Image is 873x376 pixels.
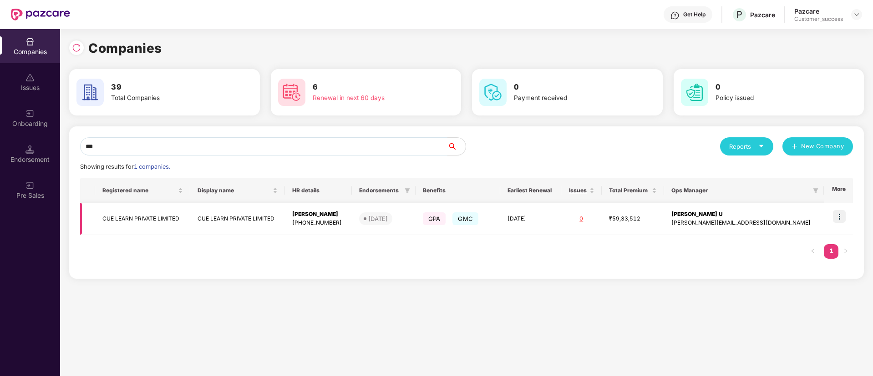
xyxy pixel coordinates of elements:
h3: 6 [313,81,427,93]
span: 1 companies. [134,163,170,170]
th: Display name [190,178,285,203]
span: left [810,248,816,254]
li: Previous Page [806,244,820,259]
li: 1 [824,244,838,259]
div: Get Help [683,11,706,18]
th: Earliest Renewal [500,178,561,203]
th: Total Premium [602,178,664,203]
span: filter [813,188,818,193]
span: New Company [801,142,844,151]
div: Payment received [514,93,629,103]
span: GPA [423,212,446,225]
a: 1 [824,244,838,258]
span: filter [403,185,412,196]
div: Pazcare [750,10,775,19]
img: svg+xml;base64,PHN2ZyB4bWxucz0iaHR0cDovL3d3dy53My5vcmcvMjAwMC9zdmciIHdpZHRoPSI2MCIgaGVpZ2h0PSI2MC... [479,79,507,106]
img: svg+xml;base64,PHN2ZyBpZD0iQ29tcGFuaWVzIiB4bWxucz0iaHR0cDovL3d3dy53My5vcmcvMjAwMC9zdmciIHdpZHRoPS... [25,37,35,46]
h1: Companies [88,38,162,58]
div: Reports [729,142,764,151]
button: plusNew Company [782,137,853,155]
img: New Pazcare Logo [11,9,70,20]
td: CUE LEARN PRIVATE LIMITED [95,203,190,235]
button: left [806,244,820,259]
span: Endorsements [359,187,401,194]
img: svg+xml;base64,PHN2ZyB3aWR0aD0iMjAiIGhlaWdodD0iMjAiIHZpZXdCb3g9IjAgMCAyMCAyMCIgZmlsbD0ibm9uZSIgeG... [25,109,35,118]
span: caret-down [758,143,764,149]
span: Registered name [102,187,176,194]
img: svg+xml;base64,PHN2ZyB3aWR0aD0iMjAiIGhlaWdodD0iMjAiIHZpZXdCb3g9IjAgMCAyMCAyMCIgZmlsbD0ibm9uZSIgeG... [25,181,35,190]
span: filter [405,188,410,193]
div: Total Companies [111,93,226,103]
span: Ops Manager [671,187,809,194]
td: [DATE] [500,203,561,235]
img: svg+xml;base64,PHN2ZyBpZD0iSXNzdWVzX2Rpc2FibGVkIiB4bWxucz0iaHR0cDovL3d3dy53My5vcmcvMjAwMC9zdmciIH... [25,73,35,82]
td: CUE LEARN PRIVATE LIMITED [190,203,285,235]
th: Issues [561,178,602,203]
div: [DATE] [368,214,388,223]
div: [PERSON_NAME][EMAIL_ADDRESS][DOMAIN_NAME] [671,219,817,227]
img: svg+xml;base64,PHN2ZyB4bWxucz0iaHR0cDovL3d3dy53My5vcmcvMjAwMC9zdmciIHdpZHRoPSI2MCIgaGVpZ2h0PSI2MC... [76,79,104,106]
img: icon [833,210,846,223]
div: [PERSON_NAME] [292,210,344,219]
th: Benefits [416,178,500,203]
img: svg+xml;base64,PHN2ZyBpZD0iSGVscC0zMngzMiIgeG1sbnM9Imh0dHA6Ly93d3cudzMub3JnLzIwMDAvc3ZnIiB3aWR0aD... [670,11,680,20]
th: Registered name [95,178,190,203]
div: Renewal in next 60 days [313,93,427,103]
div: ₹59,33,512 [609,215,657,223]
th: HR details [285,178,351,203]
span: GMC [452,212,478,225]
div: Customer_success [794,15,843,23]
span: Issues [568,187,588,194]
span: filter [811,185,820,196]
span: search [447,143,466,150]
div: Pazcare [794,7,843,15]
div: [PHONE_NUMBER] [292,219,344,227]
button: search [447,137,466,155]
div: 0 [568,215,594,223]
span: plus [792,143,797,150]
span: right [843,248,848,254]
div: Policy issued [716,93,830,103]
div: [PERSON_NAME] U [671,210,817,219]
img: svg+xml;base64,PHN2ZyB4bWxucz0iaHR0cDovL3d3dy53My5vcmcvMjAwMC9zdmciIHdpZHRoPSI2MCIgaGVpZ2h0PSI2MC... [278,79,305,106]
span: Display name [198,187,271,194]
img: svg+xml;base64,PHN2ZyBpZD0iUmVsb2FkLTMyeDMyIiB4bWxucz0iaHR0cDovL3d3dy53My5vcmcvMjAwMC9zdmciIHdpZH... [72,43,81,52]
h3: 0 [514,81,629,93]
span: Total Premium [609,187,650,194]
button: right [838,244,853,259]
th: More [824,178,853,203]
span: P [736,9,742,20]
li: Next Page [838,244,853,259]
h3: 0 [716,81,830,93]
span: Showing results for [80,163,170,170]
h3: 39 [111,81,226,93]
img: svg+xml;base64,PHN2ZyBpZD0iRHJvcGRvd24tMzJ4MzIiIHhtbG5zPSJodHRwOi8vd3d3LnczLm9yZy8yMDAwL3N2ZyIgd2... [853,11,860,18]
img: svg+xml;base64,PHN2ZyB3aWR0aD0iMTQuNSIgaGVpZ2h0PSIxNC41IiB2aWV3Qm94PSIwIDAgMTYgMTYiIGZpbGw9Im5vbm... [25,145,35,154]
img: svg+xml;base64,PHN2ZyB4bWxucz0iaHR0cDovL3d3dy53My5vcmcvMjAwMC9zdmciIHdpZHRoPSI2MCIgaGVpZ2h0PSI2MC... [681,79,708,106]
